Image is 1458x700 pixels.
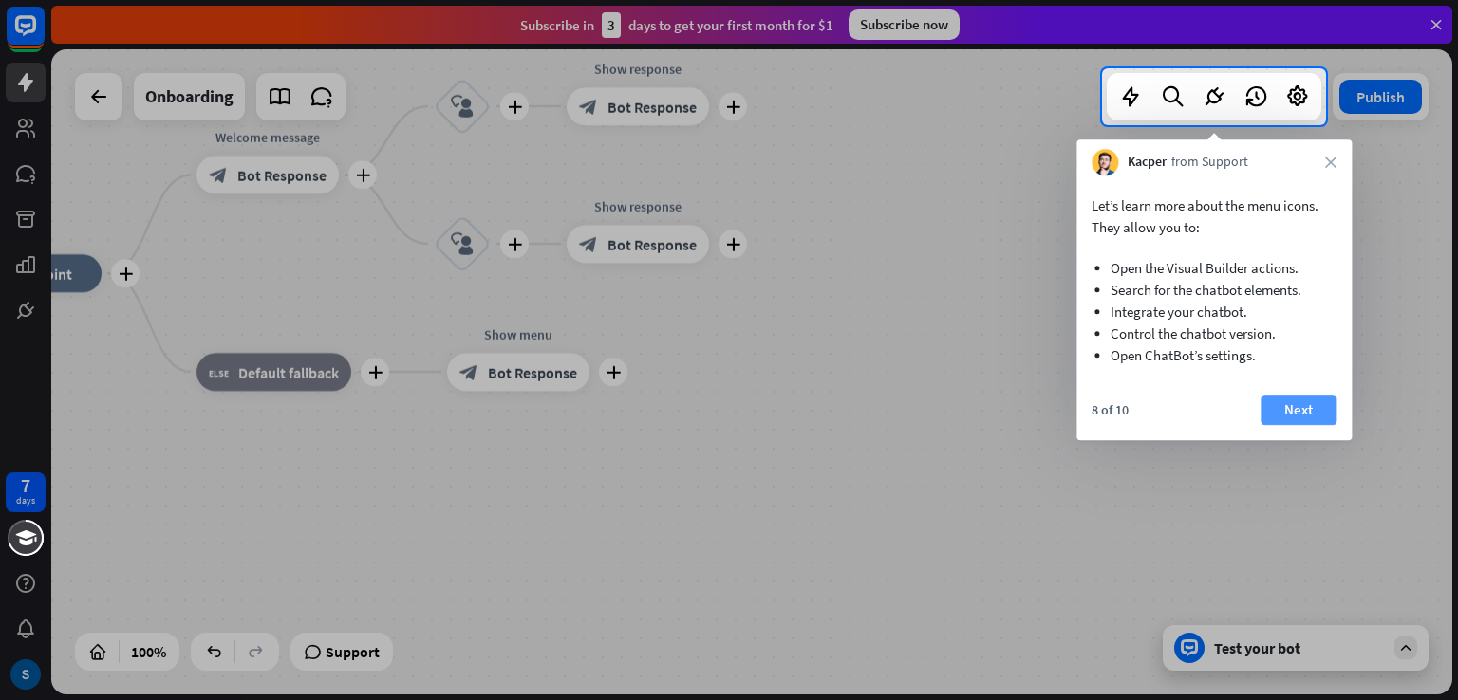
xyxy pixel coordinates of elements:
li: Search for the chatbot elements. [1111,279,1318,301]
button: Open LiveChat chat widget [15,8,72,64]
li: Open ChatBot’s settings. [1111,344,1318,366]
span: from Support [1171,153,1248,172]
button: Next [1261,395,1336,425]
li: Integrate your chatbot. [1111,301,1318,322]
div: 8 of 10 [1092,401,1129,418]
span: Kacper [1128,153,1167,172]
p: Let’s learn more about the menu icons. They allow you to: [1092,194,1336,238]
li: Open the Visual Builder actions. [1111,257,1318,279]
li: Control the chatbot version. [1111,322,1318,344]
i: close [1325,157,1336,168]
